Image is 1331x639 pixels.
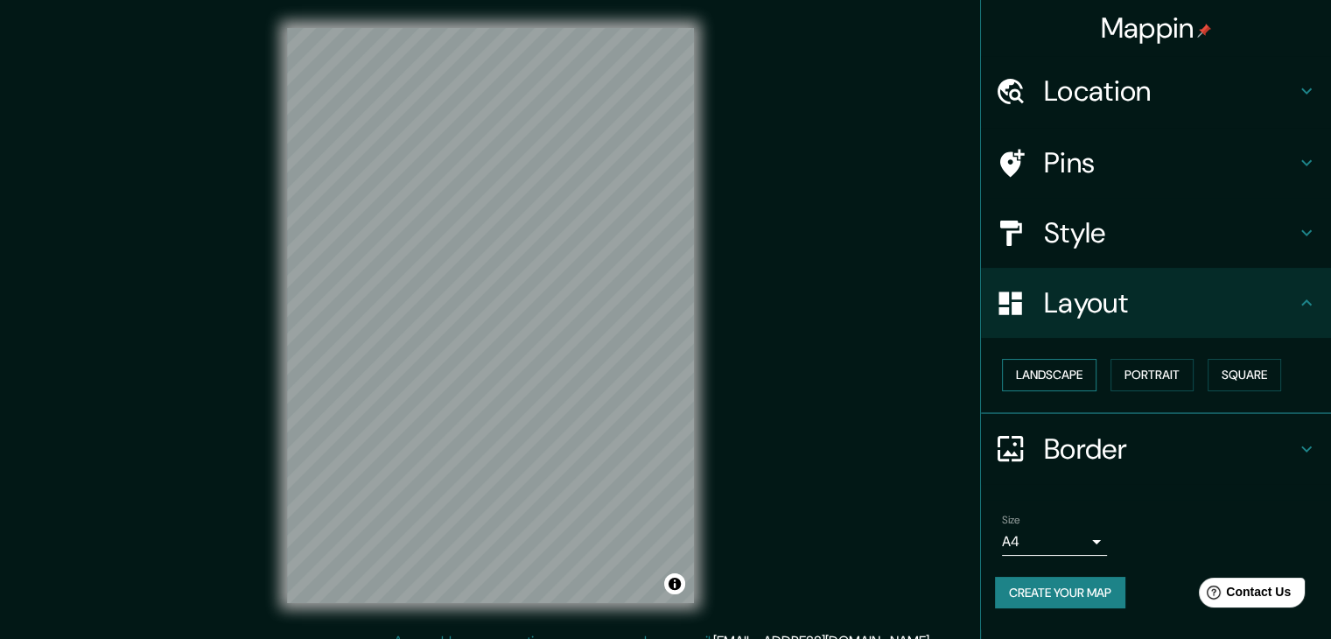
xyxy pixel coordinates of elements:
[1110,359,1194,391] button: Portrait
[981,198,1331,268] div: Style
[287,28,694,603] canvas: Map
[981,56,1331,126] div: Location
[664,573,685,594] button: Toggle attribution
[1002,512,1020,527] label: Size
[1175,571,1312,620] iframe: Help widget launcher
[1002,359,1096,391] button: Landscape
[981,128,1331,198] div: Pins
[1101,11,1212,46] h4: Mappin
[1002,528,1107,556] div: A4
[1197,24,1211,38] img: pin-icon.png
[1044,145,1296,180] h4: Pins
[981,414,1331,484] div: Border
[995,577,1125,609] button: Create your map
[1044,432,1296,467] h4: Border
[1044,215,1296,250] h4: Style
[981,268,1331,338] div: Layout
[1208,359,1281,391] button: Square
[1044,74,1296,109] h4: Location
[1044,285,1296,320] h4: Layout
